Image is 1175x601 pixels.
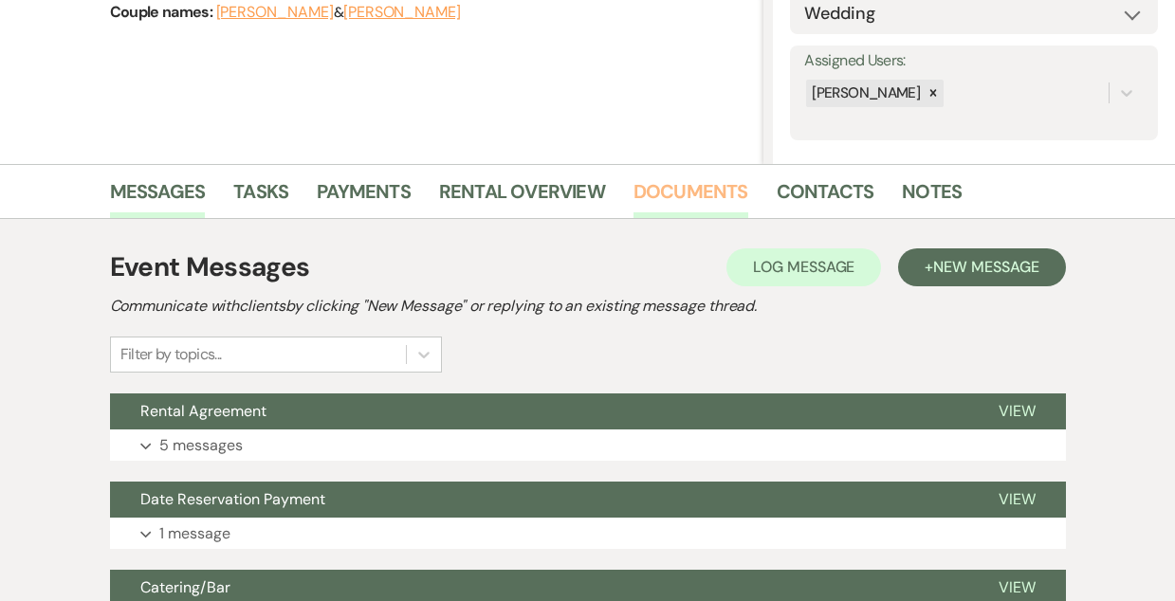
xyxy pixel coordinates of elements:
p: 1 message [159,521,230,546]
a: Documents [633,176,748,218]
button: View [968,482,1066,518]
button: Log Message [726,248,881,286]
a: Rental Overview [439,176,605,218]
div: Filter by topics... [120,343,222,366]
span: Catering/Bar [140,577,230,597]
a: Messages [110,176,206,218]
a: Contacts [777,176,874,218]
span: & [216,3,461,22]
span: View [999,577,1036,597]
a: Tasks [233,176,288,218]
button: [PERSON_NAME] [343,5,461,20]
span: View [999,401,1036,421]
span: Couple names: [110,2,216,22]
div: [PERSON_NAME] [806,80,923,107]
button: +New Message [898,248,1065,286]
button: [PERSON_NAME] [216,5,334,20]
span: Log Message [753,257,854,277]
button: Rental Agreement [110,393,968,429]
button: View [968,393,1066,429]
button: 5 messages [110,429,1066,462]
span: Rental Agreement [140,401,266,421]
h1: Event Messages [110,247,310,287]
a: Payments [317,176,411,218]
button: 1 message [110,518,1066,550]
a: Notes [902,176,962,218]
label: Assigned Users: [804,47,1144,75]
h2: Communicate with clients by clicking "New Message" or replying to an existing message thread. [110,295,1066,318]
p: 5 messages [159,433,243,458]
span: View [999,489,1036,509]
span: Date Reservation Payment [140,489,325,509]
span: New Message [933,257,1038,277]
button: Date Reservation Payment [110,482,968,518]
